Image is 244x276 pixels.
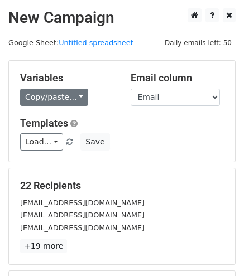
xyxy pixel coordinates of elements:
[20,89,88,106] a: Copy/paste...
[20,180,224,192] h5: 22 Recipients
[161,37,236,49] span: Daily emails left: 50
[20,117,68,129] a: Templates
[8,8,236,27] h2: New Campaign
[188,222,244,276] iframe: Chat Widget
[20,133,63,151] a: Load...
[20,211,145,219] small: [EMAIL_ADDRESS][DOMAIN_NAME]
[20,72,114,84] h5: Variables
[131,72,224,84] h5: Email column
[59,38,133,47] a: Untitled spreadsheet
[20,239,67,253] a: +19 more
[20,198,145,207] small: [EMAIL_ADDRESS][DOMAIN_NAME]
[8,38,133,47] small: Google Sheet:
[20,224,145,232] small: [EMAIL_ADDRESS][DOMAIN_NAME]
[161,38,236,47] a: Daily emails left: 50
[80,133,109,151] button: Save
